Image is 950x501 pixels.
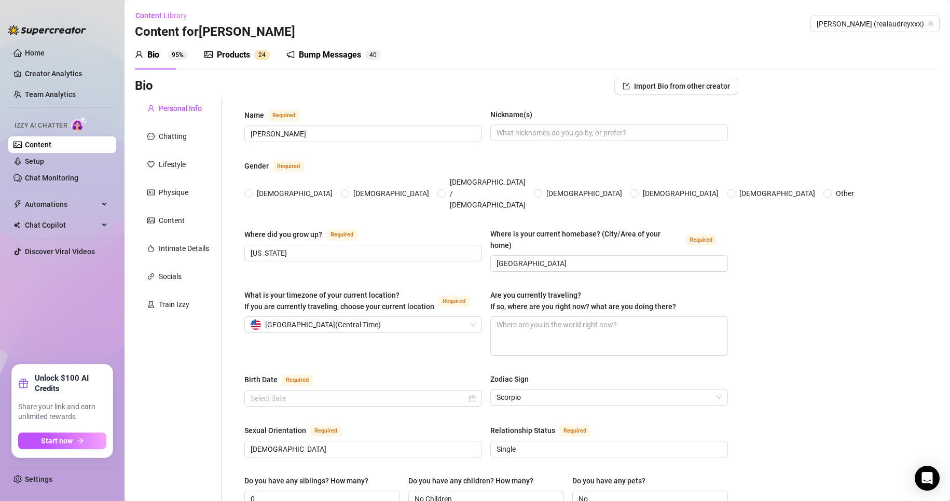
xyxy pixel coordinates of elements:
span: Are you currently traveling? If so, where are you right now? what are you doing there? [490,291,676,311]
label: Do you have any siblings? How many? [244,475,376,486]
span: message [147,133,155,140]
span: link [147,273,155,280]
label: Sexual Orientation [244,424,353,437]
span: thunderbolt [13,200,22,208]
label: Relationship Status [490,424,602,437]
span: 4 [262,51,266,59]
strong: Unlock $100 AI Credits [35,373,106,394]
span: picture [204,50,213,59]
span: [DEMOGRAPHIC_DATA] [253,188,337,199]
span: 0 [373,51,377,59]
a: Discover Viral Videos [25,247,95,256]
div: Relationship Status [490,425,555,436]
div: Chatting [159,131,187,142]
span: fire [147,245,155,252]
span: [GEOGRAPHIC_DATA] ( Central Time ) [265,317,381,332]
span: user [135,50,143,59]
input: Name [251,128,474,140]
span: Required [273,161,304,172]
a: Content [25,141,51,149]
label: Zodiac Sign [490,373,536,385]
img: logo-BBDzfeDw.svg [8,25,86,35]
span: Content Library [135,11,187,20]
sup: 95% [168,50,188,60]
span: [DEMOGRAPHIC_DATA] [639,188,723,199]
button: Start nowarrow-right [18,433,106,449]
span: Required [282,374,313,386]
button: Import Bio from other creator [614,78,738,94]
span: [DEMOGRAPHIC_DATA] [542,188,626,199]
span: picture [147,217,155,224]
div: Content [159,215,185,226]
a: Chat Monitoring [25,174,78,182]
span: gift [18,378,29,388]
div: Do you have any children? How many? [408,475,533,486]
span: Start now [41,437,73,445]
input: Birth Date [251,393,466,404]
input: Where is your current homebase? (City/Area of your home) [497,258,720,269]
button: Content Library [135,7,195,24]
label: Birth Date [244,373,324,386]
label: Gender [244,160,315,172]
span: 2 [258,51,262,59]
a: Creator Analytics [25,65,108,82]
sup: 24 [254,50,270,60]
span: What is your timezone of your current location? If you are currently traveling, choose your curre... [244,291,434,311]
span: Required [438,296,470,307]
a: Settings [25,475,52,483]
span: Scorpio [497,389,722,405]
span: notification [286,50,295,59]
div: Intimate Details [159,243,209,254]
input: Nickname(s) [497,127,720,138]
div: Physique [159,187,188,198]
img: AI Chatter [71,117,87,132]
a: Home [25,49,45,57]
span: arrow-right [77,437,84,444]
div: Socials [159,271,182,282]
span: Required [326,229,357,241]
div: Gender [244,160,269,172]
span: [DEMOGRAPHIC_DATA] [735,188,819,199]
label: Do you have any children? How many? [408,475,541,486]
sup: 40 [365,50,381,60]
div: Zodiac Sign [490,373,529,385]
div: Do you have any pets? [572,475,645,486]
div: Sexual Orientation [244,425,306,436]
span: [DEMOGRAPHIC_DATA] [349,188,433,199]
span: Chat Copilot [25,217,99,233]
span: Required [685,234,717,246]
span: team [928,21,934,27]
label: Where did you grow up? [244,228,369,241]
span: 4 [369,51,373,59]
div: Name [244,109,264,121]
span: Izzy AI Chatter [15,121,67,131]
span: Automations [25,196,99,213]
span: experiment [147,301,155,308]
div: Train Izzy [159,299,189,310]
label: Nickname(s) [490,109,540,120]
span: idcard [147,189,155,196]
label: Name [244,109,311,121]
img: Chat Copilot [13,221,20,229]
span: Required [310,425,341,437]
span: Import Bio from other creator [634,82,730,90]
h3: Content for [PERSON_NAME] [135,24,295,40]
label: Do you have any pets? [572,475,653,486]
input: Relationship Status [497,443,720,455]
div: Bio [147,49,159,61]
span: import [623,82,630,90]
label: Where is your current homebase? (City/Area of your home) [490,228,728,251]
img: us [251,319,261,330]
div: Products [217,49,250,61]
span: Audrey (realaudreyxxx) [817,16,933,32]
span: Share your link and earn unlimited rewards [18,402,106,422]
div: Where did you grow up? [244,229,322,240]
h3: Bio [135,78,153,94]
div: Open Intercom Messenger [915,466,940,491]
a: Team Analytics [25,90,76,99]
span: user [147,105,155,112]
span: Required [268,110,299,121]
span: heart [147,161,155,168]
div: Nickname(s) [490,109,532,120]
div: Lifestyle [159,159,186,170]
